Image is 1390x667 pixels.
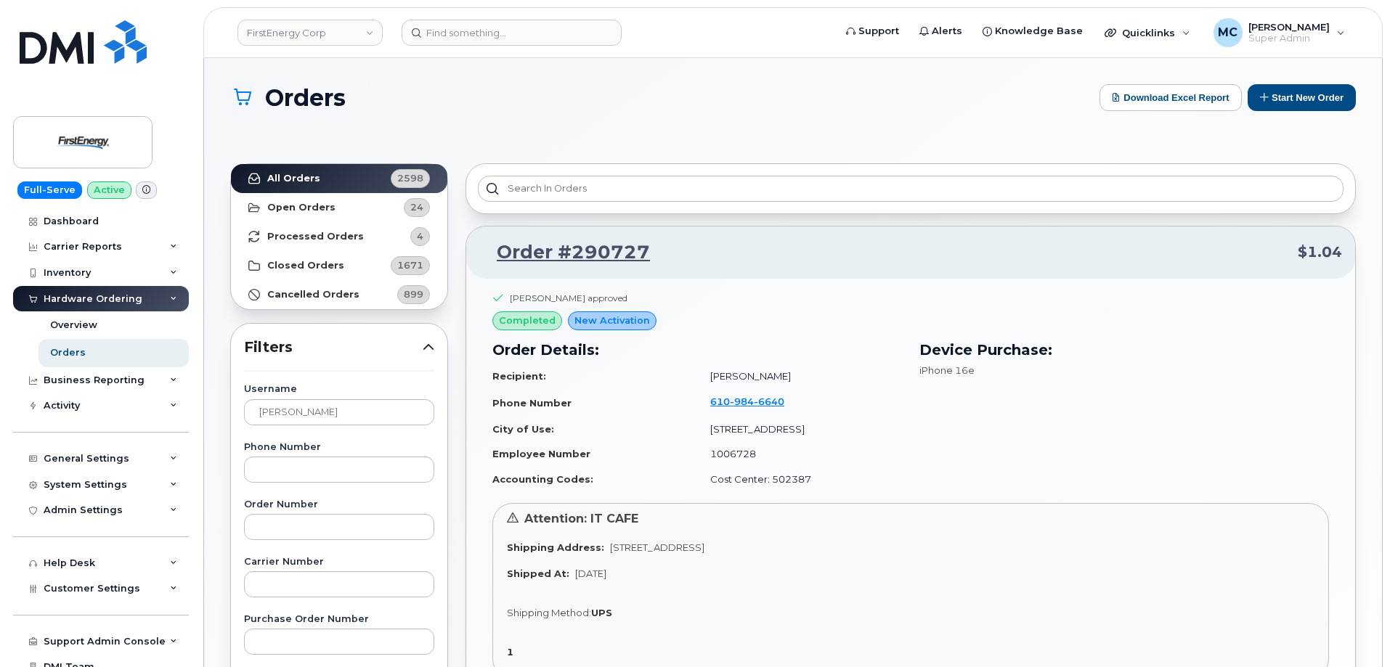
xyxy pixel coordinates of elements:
h3: Order Details: [492,339,902,361]
span: iPhone 16e [919,364,975,376]
a: 1 [507,646,519,658]
button: Start New Order [1248,84,1356,111]
span: Shipping Method: [507,607,591,618]
strong: Accounting Codes: [492,473,593,485]
td: 1006728 [697,441,902,467]
strong: Shipping Address: [507,541,604,553]
label: Order Number [244,500,434,510]
strong: UPS [591,607,612,618]
strong: Open Orders [267,202,336,213]
span: 24 [410,200,423,214]
label: Phone Number [244,443,434,452]
span: $1.04 [1298,242,1342,263]
label: Carrier Number [244,557,434,567]
td: Cost Center: 502387 [697,467,902,492]
a: All Orders2598 [231,164,447,193]
span: Attention: IT CAFE [524,512,638,525]
td: [PERSON_NAME] [697,364,902,389]
strong: Shipped At: [507,568,569,579]
label: Username [244,385,434,394]
strong: Processed Orders [267,231,364,242]
a: 6109846640 [710,396,802,407]
span: Orders [265,85,346,110]
a: Cancelled Orders899 [231,280,447,309]
input: Search in orders [478,176,1344,202]
strong: Recipient: [492,370,546,382]
a: Order #290727 [479,240,650,266]
strong: All Orders [267,173,320,184]
strong: City of Use: [492,423,554,435]
button: Download Excel Report [1100,84,1242,111]
span: 984 [730,396,754,407]
div: [PERSON_NAME] approved [510,292,627,304]
a: Open Orders24 [231,193,447,222]
span: [STREET_ADDRESS] [610,541,704,553]
span: 4 [417,229,423,243]
span: completed [499,314,556,327]
span: Filters [244,337,423,358]
strong: Employee Number [492,448,590,459]
span: 1671 [397,258,423,272]
label: Purchase Order Number [244,615,434,624]
a: Processed Orders4 [231,222,447,251]
h3: Device Purchase: [919,339,1329,361]
span: 610 [710,396,784,407]
span: 6640 [754,396,784,407]
span: 899 [404,287,423,301]
a: Closed Orders1671 [231,251,447,280]
strong: Cancelled Orders [267,289,359,300]
td: [STREET_ADDRESS] [697,417,902,442]
strong: Phone Number [492,397,572,409]
strong: Closed Orders [267,260,344,271]
span: [DATE] [575,568,606,579]
span: New Activation [574,314,650,327]
strong: 1 [507,646,513,658]
iframe: Messenger Launcher [1327,604,1379,656]
span: 2598 [397,171,423,185]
